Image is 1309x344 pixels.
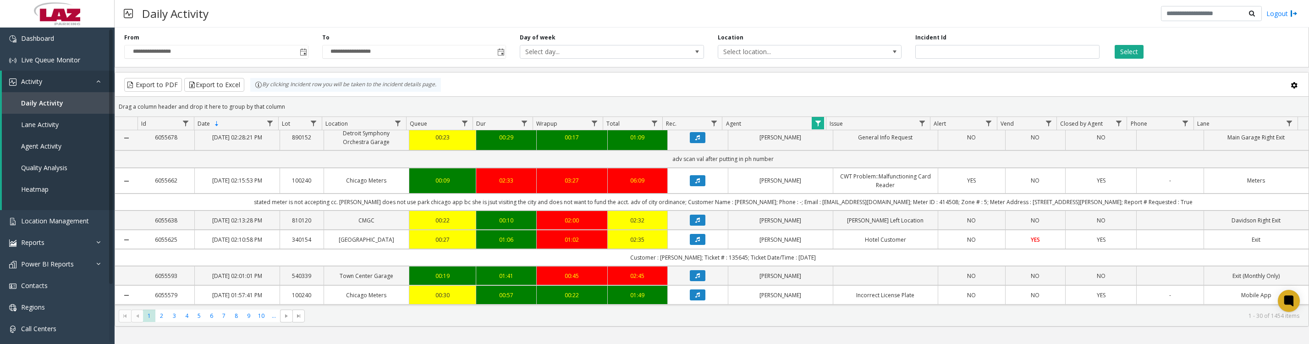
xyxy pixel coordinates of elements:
span: Quality Analysis [21,163,67,172]
span: YES [1097,177,1105,184]
span: Agent [726,120,741,128]
a: Exit [1210,235,1303,244]
a: 00:23 [415,133,471,142]
a: 6055579 [143,291,189,300]
a: 02:45 [613,272,662,280]
a: 00:22 [542,291,602,300]
label: Day of week [520,33,555,42]
span: Heatmap [21,185,49,194]
a: Collapse Details [115,178,138,185]
span: Dur [476,120,486,128]
span: Issue [830,120,843,128]
a: 01:41 [482,272,531,280]
a: Alert Filter Menu [983,117,995,129]
span: NO [1097,133,1105,141]
td: stated meter is not accepting cc. [PERSON_NAME] does not use park chicago app bc she is jsut visi... [138,194,1309,211]
a: YES [1071,176,1131,185]
a: Collapse Details [115,292,138,299]
span: Page 4 [181,310,193,322]
div: By clicking Incident row you will be taken to the incident details page. [250,78,441,92]
a: 02:32 [613,216,662,225]
a: Mobile App [1210,291,1303,300]
span: Page 8 [230,310,242,322]
span: Activity [21,77,42,86]
a: Location Filter Menu [391,117,404,129]
span: Queue [410,120,427,128]
a: NO [1011,216,1060,225]
a: Activity [2,71,115,92]
a: General Info Request [839,133,932,142]
a: 02:33 [482,176,531,185]
span: Sortable [213,120,220,128]
a: 00:22 [415,216,471,225]
span: Page 7 [218,310,230,322]
a: Collapse Details [115,134,138,142]
span: Dashboard [21,34,54,43]
a: Dur Filter Menu [518,117,530,129]
a: - [1142,176,1198,185]
a: 00:29 [482,133,531,142]
a: 00:17 [542,133,602,142]
div: 00:09 [415,176,471,185]
a: [DATE] 02:13:28 PM [200,216,274,225]
span: Wrapup [536,120,557,128]
span: NO [1031,177,1039,184]
button: Export to Excel [184,78,244,92]
span: Page 2 [155,310,168,322]
img: 'icon' [9,283,16,290]
img: 'icon' [9,326,16,333]
label: Location [718,33,743,42]
span: Page 6 [205,310,218,322]
div: 01:02 [542,235,602,244]
a: Chicago Meters [330,176,403,185]
div: Drag a column header and drop it here to group by that column [115,99,1309,115]
a: 100240 [286,176,318,185]
span: Location Management [21,216,89,225]
a: 02:35 [613,235,662,244]
span: YES [1097,291,1105,299]
a: 06:09 [613,176,662,185]
a: Queue Filter Menu [458,117,471,129]
h3: Daily Activity [137,2,213,25]
a: Date Filter Menu [264,117,276,129]
a: CMGC [330,216,403,225]
a: 890152 [286,133,318,142]
span: Location [325,120,348,128]
img: 'icon' [9,35,16,43]
a: Town Center Garage [330,272,403,280]
a: Lane Activity [2,114,115,135]
a: NO [944,272,1000,280]
a: 03:27 [542,176,602,185]
kendo-pager-info: 1 - 30 of 1454 items [310,312,1299,320]
a: Wrapup Filter Menu [588,117,601,129]
span: Live Queue Monitor [21,55,80,64]
a: [GEOGRAPHIC_DATA] [330,235,403,244]
a: 6055678 [143,133,189,142]
span: Select location... [718,45,865,58]
span: YES [1031,236,1040,244]
div: 00:45 [542,272,602,280]
a: 340154 [286,235,318,244]
a: [DATE] 01:57:41 PM [200,291,274,300]
img: 'icon' [9,218,16,225]
a: Detroit Symphony Orchestra Garage [330,129,403,146]
a: Id Filter Menu [180,117,192,129]
span: NO [1031,272,1039,280]
a: Lane Filter Menu [1283,117,1296,129]
span: Go to the next page [283,312,290,320]
span: NO [1031,133,1039,141]
img: 'icon' [9,78,16,86]
a: NO [944,291,1000,300]
div: 00:27 [415,235,471,244]
a: 6055638 [143,216,189,225]
a: 01:09 [613,133,662,142]
span: Lot [282,120,290,128]
a: 100240 [286,291,318,300]
a: 01:06 [482,235,531,244]
a: Logout [1266,9,1298,18]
